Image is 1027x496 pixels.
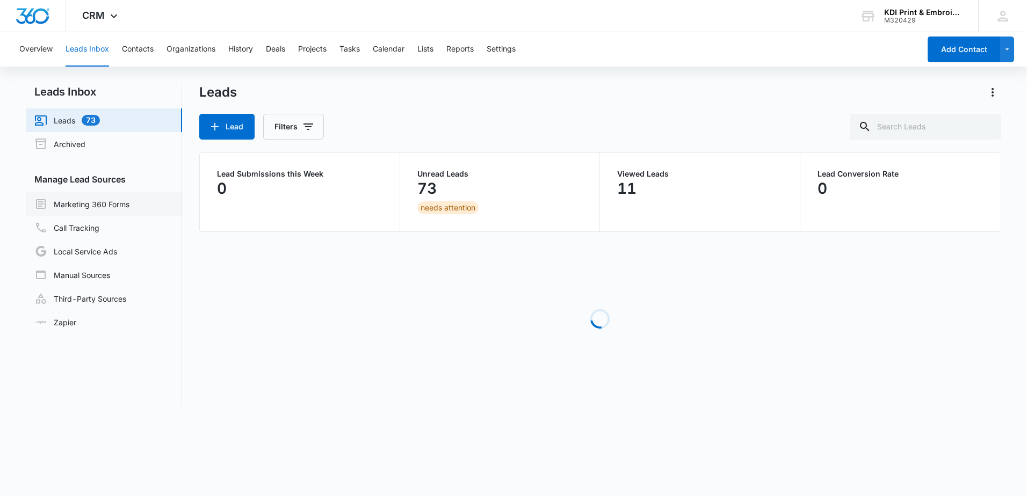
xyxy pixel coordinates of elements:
button: Add Contact [928,37,1000,62]
p: Lead Submissions this Week [217,170,382,178]
p: 73 [417,180,437,197]
a: Archived [34,137,85,150]
a: Marketing 360 Forms [34,198,129,210]
a: Third-Party Sources [34,292,126,305]
a: Call Tracking [34,221,99,234]
p: 11 [617,180,637,197]
button: Organizations [167,32,215,67]
button: History [228,32,253,67]
p: 0 [818,180,827,197]
div: account id [884,17,963,24]
button: Calendar [373,32,404,67]
button: Lead [199,114,255,140]
button: Contacts [122,32,154,67]
a: Leads73 [34,114,100,127]
button: Actions [984,84,1001,101]
a: Manual Sources [34,268,110,281]
button: Lists [417,32,433,67]
p: Lead Conversion Rate [818,170,983,178]
span: CRM [82,10,105,21]
p: Viewed Leads [617,170,783,178]
h3: Manage Lead Sources [26,173,182,186]
button: Overview [19,32,53,67]
button: Settings [487,32,516,67]
button: Tasks [339,32,360,67]
button: Deals [266,32,285,67]
button: Leads Inbox [66,32,109,67]
h2: Leads Inbox [26,84,182,100]
div: needs attention [417,201,479,214]
a: Local Service Ads [34,245,117,258]
div: account name [884,8,963,17]
button: Reports [446,32,474,67]
h1: Leads [199,84,237,100]
p: 0 [217,180,227,197]
a: Zapier [34,317,76,328]
p: Unread Leads [417,170,583,178]
input: Search Leads [850,114,1001,140]
button: Filters [263,114,324,140]
button: Projects [298,32,327,67]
